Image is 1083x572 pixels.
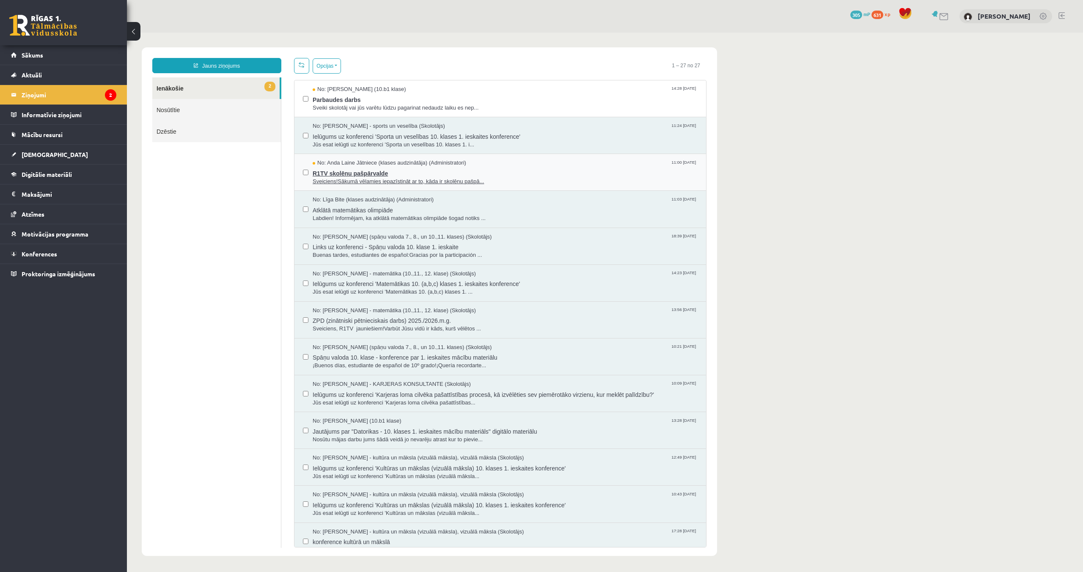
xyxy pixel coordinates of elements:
[11,85,116,104] a: Ziņojumi2
[186,477,571,485] span: Jūs esat ielūgti uz konferenci 'Kultūras un mākslas (vizuālā māksla...
[186,163,307,171] span: No: Līga Bite (klases audzinātāja) (Administratori)
[543,348,571,354] span: 10:09 [DATE]
[871,11,894,17] a: 631 xp
[25,25,154,41] a: Jauns ziņojums
[186,514,571,522] span: Atvainojos par sagādātām problēmām. Konference pārceļas uz 18.09. p...
[543,237,571,244] span: 14:23 [DATE]
[22,270,95,278] span: Proktoringa izmēģinājums
[543,495,571,502] span: 17:28 [DATE]
[186,61,571,71] span: Parbaudes darbs
[186,182,571,190] span: Labdien! Informējam, ka atklātā matemātikas olimpiāde šogad notiks ...
[543,274,571,280] span: 13:56 [DATE]
[186,282,571,292] span: ZPD (zinātniski pētnieciskais darbs) 2025./2026.m.g.
[186,385,571,411] a: No: [PERSON_NAME] (10.b1 klase) 13:28 [DATE] Jautājums par "Datorikas - 10. klases 1. ieskaites m...
[22,184,116,204] legend: Maksājumi
[186,403,571,411] span: Nosūtu mājas darbu jums šādā veidā jo nevarēju atrast kur to pievie...
[186,393,571,403] span: Jautājums par "Datorikas - 10. klases 1. ieskaites mācību materiāls" digitālo materiālu
[543,53,571,59] span: 14:28 [DATE]
[978,12,1031,20] a: [PERSON_NAME]
[186,90,571,116] a: No: [PERSON_NAME] - sports un veselība (Skolotājs) 11:24 [DATE] Ielūgums uz konferenci 'Sporta un...
[186,274,349,282] span: No: [PERSON_NAME] - matemātika (10.,11., 12. klase) (Skolotājs)
[186,311,365,319] span: No: [PERSON_NAME] (spāņu valoda 7., 8., un 10.,11. klases) (Skolotājs)
[543,385,571,391] span: 13:28 [DATE]
[186,163,571,190] a: No: Līga Bite (klases audzinātāja) (Administratori) 11:03 [DATE] Atklātā matemātikas olimpiāde La...
[186,145,571,153] span: Sveiciens!Sākumā vēlamies iepazīstināt ar to, kāda ir skolēnu pašpā...
[543,126,571,133] span: 11:00 [DATE]
[105,89,116,101] i: 2
[22,151,88,158] span: [DEMOGRAPHIC_DATA]
[186,126,571,153] a: No: Anda Laine Jātniece (klases audzinātāja) (Administratori) 11:00 [DATE] R1TV skolēnu pašpārval...
[22,105,116,124] legend: Informatīvie ziņojumi
[186,311,571,337] a: No: [PERSON_NAME] (spāņu valoda 7., 8., un 10.,11. klases) (Skolotājs) 10:21 [DATE] Spāņu valoda ...
[22,85,116,104] legend: Ziņojumi
[186,319,571,329] span: Spāņu valoda 10. klase - konference par 1. ieskaites mācību materiālu
[11,224,116,244] a: Motivācijas programma
[186,53,571,79] a: No: [PERSON_NAME] (10.b1 klase) 14:28 [DATE] Parbaudes darbs Sveiki skolotāj vai jūs varētu lūdzu...
[22,131,63,138] span: Mācību resursi
[186,429,571,440] span: Ielūgums uz konferenci 'Kultūras un mākslas (vizuālā māksla) 10. klases 1. ieskaites konference'
[25,88,154,110] a: Dzēstie
[25,45,153,66] a: 2Ienākošie
[186,356,571,366] span: Ielūgums uz konferenci 'Karjeras loma cilvēka pašattīstības procesā, kā izvēlēties sev piemērotāk...
[863,11,870,17] span: mP
[186,440,571,448] span: Jūs esat ielūgti uz konferenci 'Kultūras un mākslas (vizuālā māksla...
[186,385,275,393] span: No: [PERSON_NAME] (10.b1 klase)
[22,210,44,218] span: Atzīmes
[543,201,571,207] span: 18:39 [DATE]
[186,458,571,484] a: No: [PERSON_NAME] - kultūra un māksla (vizuālā māksla), vizuālā māksla (Skolotājs) 10:43 [DATE] I...
[186,348,344,356] span: No: [PERSON_NAME] - KARJERAS KONSULTANTE (Skolotājs)
[11,244,116,264] a: Konferences
[9,15,77,36] a: Rīgas 1. Tālmācības vidusskola
[11,105,116,124] a: Informatīvie ziņojumi
[137,49,148,59] span: 2
[871,11,883,19] span: 631
[11,65,116,85] a: Aktuāli
[186,329,571,337] span: ¡Buenos días, estudiante de español de 10º grado!¡Quería recordarte...
[539,25,580,41] span: 1 – 27 no 27
[11,125,116,144] a: Mācību resursi
[543,421,571,428] span: 12:49 [DATE]
[186,421,397,429] span: No: [PERSON_NAME] - kultūra un māksla (vizuālā māksla), vizuālā māksla (Skolotājs)
[186,245,571,256] span: Ielūgums uz konferenci 'Matemātikas 10. (a,b,c) klases 1. ieskaites konference'
[186,71,571,80] span: Sveiki skolotāj vai jūs varētu lūdzu pagarinat nedaudz laiku es nep...
[543,90,571,96] span: 11:24 [DATE]
[186,126,339,135] span: No: Anda Laine Jātniece (klases audzinātāja) (Administratori)
[186,458,397,466] span: No: [PERSON_NAME] - kultūra un māksla (vizuālā māksla), vizuālā māksla (Skolotājs)
[11,264,116,283] a: Proktoringa izmēģinājums
[186,495,397,503] span: No: [PERSON_NAME] - kultūra un māksla (vizuālā māksla), vizuālā māksla (Skolotājs)
[186,421,571,448] a: No: [PERSON_NAME] - kultūra un māksla (vizuālā māksla), vizuālā māksla (Skolotājs) 12:49 [DATE] I...
[25,66,154,88] a: Nosūtītie
[186,53,279,61] span: No: [PERSON_NAME] (10.b1 klase)
[186,26,214,41] button: Opcijas
[186,256,571,264] span: Jūs esat ielūgti uz konferenci 'Matemātikas 10. (a,b,c) klases 1. ...
[186,237,349,245] span: No: [PERSON_NAME] - matemātika (10.,11., 12. klase) (Skolotājs)
[964,13,972,21] img: Gustavs Gudonis
[850,11,870,17] a: 305 mP
[186,237,571,264] a: No: [PERSON_NAME] - matemātika (10.,11., 12. klase) (Skolotājs) 14:23 [DATE] Ielūgums uz konferen...
[186,201,571,227] a: No: [PERSON_NAME] (spāņu valoda 7., 8., un 10.,11. klases) (Skolotājs) 18:39 [DATE] Links uz konf...
[885,11,890,17] span: xp
[22,71,42,79] span: Aktuāli
[543,311,571,317] span: 10:21 [DATE]
[22,170,72,178] span: Digitālie materiāli
[186,466,571,477] span: Ielūgums uz konferenci 'Kultūras un mākslas (vizuālā māksla) 10. klases 1. ieskaites konference'
[11,204,116,224] a: Atzīmes
[186,503,571,514] span: konference kultūrā un mākslā
[22,250,57,258] span: Konferences
[543,458,571,465] span: 10:43 [DATE]
[186,366,571,374] span: Jūs esat ielūgti uz konferenci 'Karjeras loma cilvēka pašattīstības...
[850,11,862,19] span: 305
[186,219,571,227] span: Buenas tardes, estudiantes de español:Gracias por la participación ...
[186,135,571,145] span: R1TV skolēnu pašpārvalde
[186,348,571,374] a: No: [PERSON_NAME] - KARJERAS KONSULTANTE (Skolotājs) 10:09 [DATE] Ielūgums uz konferenci 'Karjera...
[186,90,318,98] span: No: [PERSON_NAME] - sports un veselība (Skolotājs)
[543,163,571,170] span: 11:03 [DATE]
[22,51,43,59] span: Sākums
[11,45,116,65] a: Sākums
[11,165,116,184] a: Digitālie materiāli
[186,201,365,209] span: No: [PERSON_NAME] (spāņu valoda 7., 8., un 10.,11. klases) (Skolotājs)
[22,230,88,238] span: Motivācijas programma
[186,274,571,300] a: No: [PERSON_NAME] - matemātika (10.,11., 12. klase) (Skolotājs) 13:56 [DATE] ZPD (zinātniski pētn...
[186,171,571,182] span: Atklātā matemātikas olimpiāde
[186,208,571,219] span: Links uz konferenci - Spāņu valoda 10. klase 1. ieskaite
